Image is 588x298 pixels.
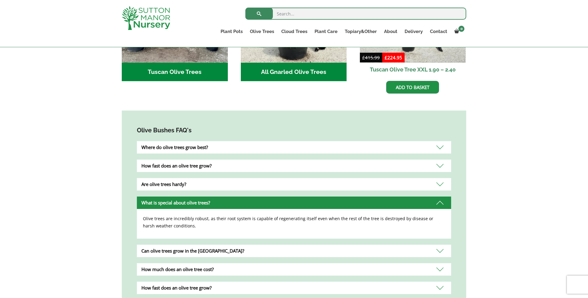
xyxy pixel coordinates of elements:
[311,27,341,36] a: Plant Care
[137,282,451,294] div: How fast does an olive tree grow?
[341,27,380,36] a: Topiary&Other
[143,215,445,230] p: Olive trees are incredibly robust, as their root system is capable of regenerating itself even wh...
[386,81,439,94] a: Add to basket: “Tuscan Olive Tree XXL 1.90 - 2.40”
[137,197,451,209] div: What is special about olive trees?
[122,6,170,30] img: logo
[426,27,451,36] a: Contact
[137,160,451,172] div: How fast does an olive tree grow?
[385,55,402,61] bdi: 224.95
[137,141,451,154] div: Where do olive trees grow best?
[380,27,401,36] a: About
[362,55,365,61] span: £
[241,63,347,81] h2: All Gnarled Olive Trees
[362,55,380,61] bdi: 415.99
[137,245,451,257] div: Can olive trees grow in the [GEOGRAPHIC_DATA]?
[137,178,451,190] div: Are olive trees hardy?
[217,27,246,36] a: Plant Pots
[360,63,466,76] h2: Tuscan Olive Tree XXL 1.90 – 2.40
[385,55,387,61] span: £
[458,26,464,32] span: 0
[246,27,278,36] a: Olive Trees
[137,126,451,135] h4: Olive Bushes FAQ's
[451,27,466,36] a: 0
[137,263,451,276] div: How much does an olive tree cost?
[122,63,228,81] h2: Tuscan Olive Trees
[278,27,311,36] a: Cloud Trees
[245,8,466,20] input: Search...
[401,27,426,36] a: Delivery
